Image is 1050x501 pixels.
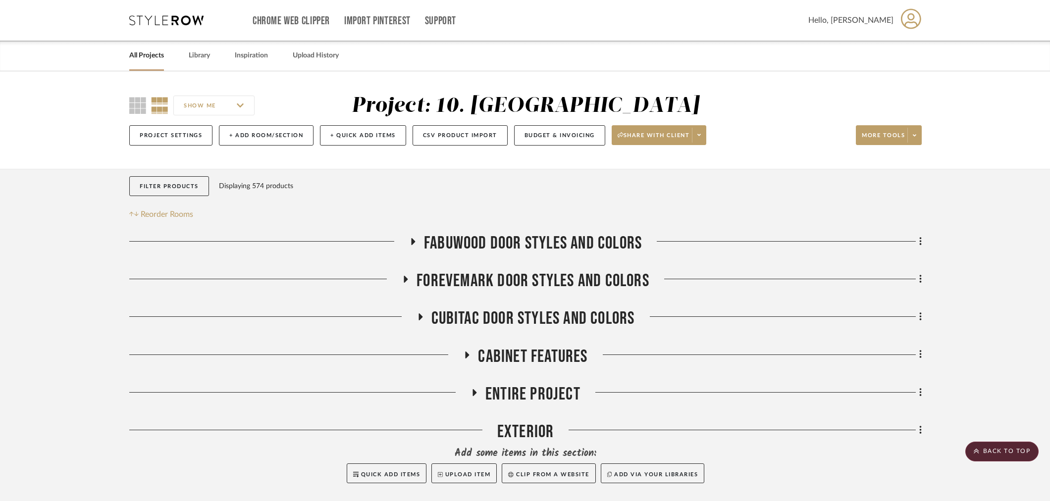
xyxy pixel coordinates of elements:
button: Add via your libraries [601,463,705,483]
a: Support [425,17,456,25]
button: Reorder Rooms [129,208,193,220]
a: Import Pinterest [344,17,411,25]
button: Share with client [612,125,707,145]
button: Project Settings [129,125,212,146]
a: All Projects [129,49,164,62]
div: Add some items in this section: [129,447,922,460]
span: Entire Project [485,384,580,405]
span: CUBITAC DOOR STYLES AND COLORS [431,308,635,329]
button: Quick Add Items [347,463,427,483]
span: Reorder Rooms [141,208,193,220]
span: FABUWOOD DOOR STYLES AND COLORS [424,233,642,254]
a: Chrome Web Clipper [253,17,330,25]
div: Project: 10. [GEOGRAPHIC_DATA] [352,96,700,116]
a: Inspiration [235,49,268,62]
span: FOREVEMARK DOOR STYLES AND COLORS [417,270,649,292]
button: Filter Products [129,176,209,197]
a: Library [189,49,210,62]
button: More tools [856,125,922,145]
button: + Quick Add Items [320,125,406,146]
span: More tools [862,132,905,147]
scroll-to-top-button: BACK TO TOP [965,442,1039,461]
span: Hello, [PERSON_NAME] [808,14,893,26]
a: Upload History [293,49,339,62]
button: Upload Item [431,463,497,483]
span: Cabinet Features [478,346,587,367]
span: Share with client [618,132,690,147]
button: + Add Room/Section [219,125,314,146]
button: CSV Product Import [413,125,508,146]
button: Budget & Invoicing [514,125,605,146]
span: Quick Add Items [361,472,420,477]
button: Clip from a website [502,463,595,483]
div: Displaying 574 products [219,176,293,196]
